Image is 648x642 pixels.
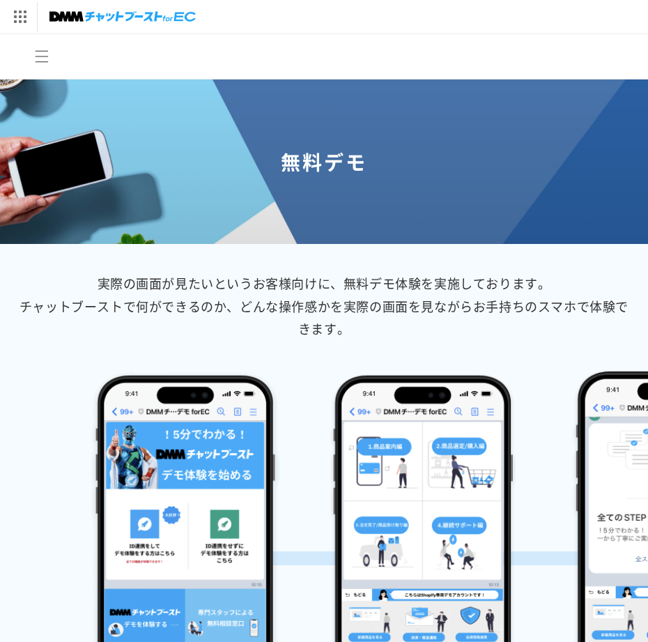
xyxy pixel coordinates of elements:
h1: 無料デモ [17,149,631,174]
summary: メニュー [26,41,57,72]
img: チャットブーストforEC [49,7,196,26]
img: サービス [2,2,37,31]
